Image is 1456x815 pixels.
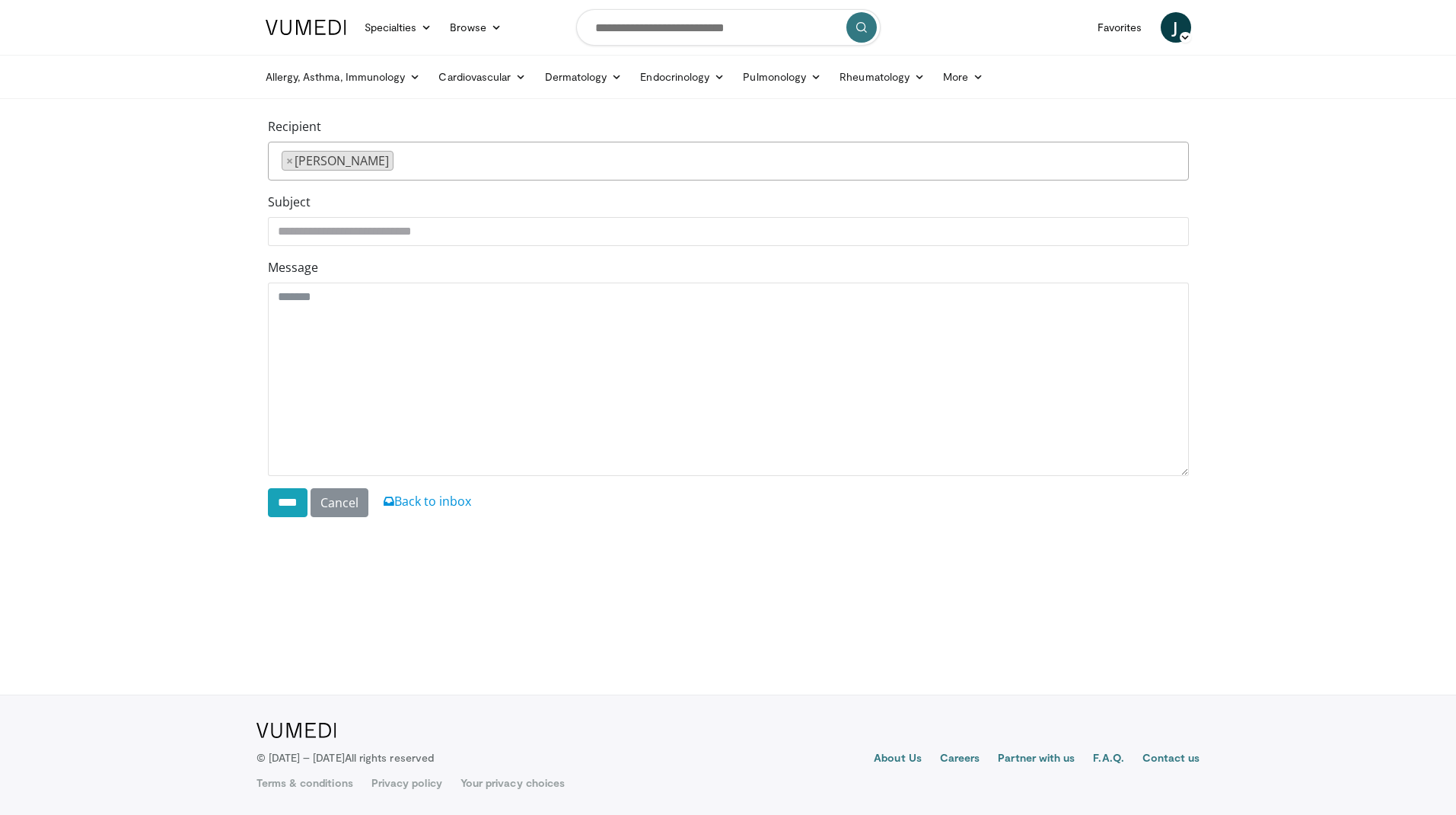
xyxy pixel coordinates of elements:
[1093,750,1123,769] a: F.A.Q.
[1161,12,1191,43] a: J
[874,750,922,769] a: About Us
[940,750,980,769] a: Careers
[286,152,293,170] span: ×
[734,62,830,92] a: Pulmonology
[1142,750,1200,769] a: Contact us
[268,258,318,276] label: Message
[266,20,346,35] img: VuMedi Logo
[256,775,353,791] a: Terms & conditions
[282,151,393,171] li: Jeanette Brown
[256,62,430,92] a: Allergy, Asthma, Immunology
[311,488,368,517] a: Cancel
[460,775,565,791] a: Your privacy choices
[576,9,881,46] input: Search topics, interventions
[268,193,311,211] label: Subject
[345,751,434,764] span: All rights reserved
[256,723,336,738] img: VuMedi Logo
[536,62,632,92] a: Dermatology
[429,62,535,92] a: Cardiovascular
[355,12,441,43] a: Specialties
[998,750,1075,769] a: Partner with us
[256,750,435,765] p: © [DATE] – [DATE]
[384,493,471,510] a: Back to inbox
[1088,12,1152,43] a: Favorites
[268,117,321,136] label: Recipient
[934,62,992,92] a: More
[631,62,734,92] a: Endocrinology
[830,62,934,92] a: Rheumatology
[441,12,511,43] a: Browse
[371,775,442,791] a: Privacy policy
